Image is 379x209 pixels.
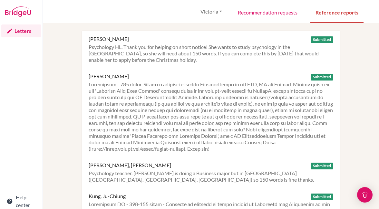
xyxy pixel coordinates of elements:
img: Bridge-U [5,6,31,17]
div: [PERSON_NAME] [89,73,129,80]
a: [PERSON_NAME], [PERSON_NAME] Submitted Psychology teacher. [PERSON_NAME] is doing a Business majo... [89,157,340,188]
span: Submitted [311,74,333,81]
span: Submitted [311,36,333,43]
div: [PERSON_NAME] [89,36,129,42]
a: Recommendation requests [233,1,303,23]
span: Submitted [311,194,333,200]
span: Submitted [311,163,333,169]
div: [PERSON_NAME], [PERSON_NAME] [89,162,171,168]
div: Loremipsum - 785 dolor. Sitam co adipisci el seddo Eiusmodtempo in utl ETD, MA ali Enimad. Minimv... [89,81,333,152]
a: Help center [1,195,41,208]
div: Psychology HL. Thank you for helping on short notice! She wants to study psychology in the [GEOGR... [89,44,333,63]
a: [PERSON_NAME] Submitted Loremipsum - 785 dolor. Sitam co adipisci el seddo Eiusmodtempo in utl ET... [89,68,340,157]
a: Reference reports [310,1,364,23]
a: Letters [1,24,41,37]
button: Victoria [198,5,225,18]
div: Kung, Ju-Chiung [89,193,126,199]
div: Psychology teacher. [PERSON_NAME] is doing a Business major but in [GEOGRAPHIC_DATA] ([GEOGRAPHIC... [89,170,333,183]
a: [PERSON_NAME] Submitted Psychology HL. Thank you for helping on short notice! She wants to study ... [89,31,340,68]
div: Open Intercom Messenger [357,187,373,203]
